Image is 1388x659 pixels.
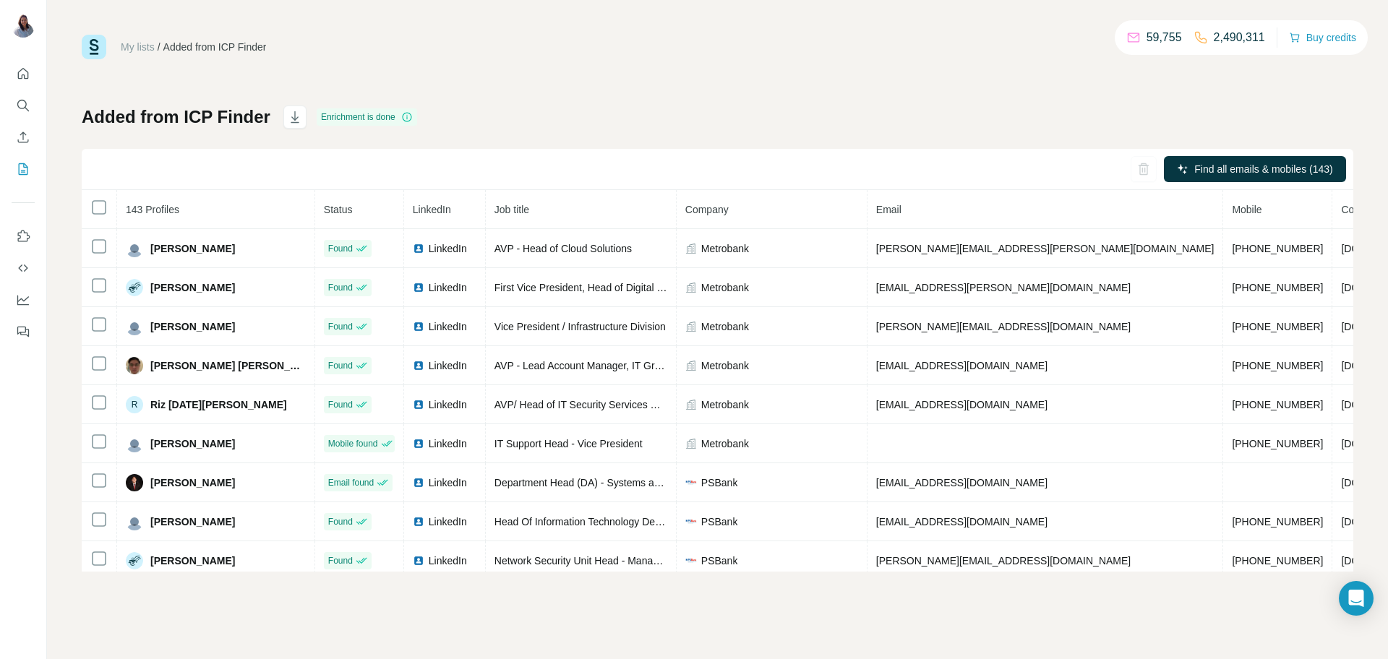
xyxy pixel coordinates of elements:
[1194,162,1332,176] span: Find all emails & mobiles (143)
[150,475,235,490] span: [PERSON_NAME]
[1339,581,1374,616] div: Open Intercom Messenger
[494,438,643,449] span: IT Support Head - Vice President
[328,554,353,567] span: Found
[1232,282,1323,293] span: [PHONE_NUMBER]
[429,241,467,256] span: LinkedIn
[1214,29,1265,46] p: 2,490,311
[413,204,451,215] span: LinkedIn
[328,242,353,255] span: Found
[12,287,35,313] button: Dashboard
[876,555,1131,567] span: [PERSON_NAME][EMAIL_ADDRESS][DOMAIN_NAME]
[82,105,270,129] h1: Added from ICP Finder
[150,319,235,334] span: [PERSON_NAME]
[494,555,668,567] span: Network Security Unit Head - Manager
[413,321,424,332] img: LinkedIn logo
[494,243,632,254] span: AVP - Head of Cloud Solutions
[1232,204,1261,215] span: Mobile
[328,281,353,294] span: Found
[876,282,1131,293] span: [EMAIL_ADDRESS][PERSON_NAME][DOMAIN_NAME]
[876,321,1131,332] span: [PERSON_NAME][EMAIL_ADDRESS][DOMAIN_NAME]
[494,360,672,371] span: AVP - Lead Account Manager, IT Group
[429,358,467,373] span: LinkedIn
[876,399,1048,410] span: [EMAIL_ADDRESS][DOMAIN_NAME]
[1147,29,1182,46] p: 59,755
[876,516,1048,527] span: [EMAIL_ADDRESS][DOMAIN_NAME]
[429,554,467,568] span: LinkedIn
[126,279,143,296] img: Avatar
[126,240,143,257] img: Avatar
[685,555,697,567] img: company-logo
[701,436,749,451] span: Metrobank
[413,555,424,567] img: LinkedIn logo
[685,516,697,527] img: company-logo
[494,399,787,410] span: AVP/ Head of IT Security Services Dept/ IT Infrastructure Division
[1232,399,1323,410] span: [PHONE_NUMBER]
[1232,360,1323,371] span: [PHONE_NUMBER]
[126,318,143,335] img: Avatar
[701,475,738,490] span: PSBank
[150,514,235,529] span: [PERSON_NAME]
[429,475,467,490] span: LinkedIn
[121,41,155,53] a: My lists
[413,516,424,527] img: LinkedIn logo
[429,397,467,412] span: LinkedIn
[701,280,749,295] span: Metrobank
[12,61,35,87] button: Quick start
[1232,243,1323,254] span: [PHONE_NUMBER]
[324,204,353,215] span: Status
[1232,321,1323,332] span: [PHONE_NUMBER]
[126,513,143,530] img: Avatar
[701,397,749,412] span: Metrobank
[429,436,467,451] span: LinkedIn
[126,357,143,374] img: Avatar
[494,321,666,332] span: Vice President / Infrastructure Division
[701,554,738,568] span: PSBank
[12,223,35,249] button: Use Surfe on LinkedIn
[876,477,1048,488] span: [EMAIL_ADDRESS][DOMAIN_NAME]
[328,398,353,411] span: Found
[12,255,35,281] button: Use Surfe API
[413,282,424,293] img: LinkedIn logo
[701,514,738,529] span: PSBank
[126,204,179,215] span: 143 Profiles
[126,474,143,491] img: Avatar
[876,243,1214,254] span: [PERSON_NAME][EMAIL_ADDRESS][PERSON_NAME][DOMAIN_NAME]
[12,124,35,150] button: Enrich CSV
[429,319,467,334] span: LinkedIn
[494,282,784,293] span: First Vice President, Head of Digital Marketing and Omnichannel
[82,35,106,59] img: Surfe Logo
[701,241,749,256] span: Metrobank
[150,436,235,451] span: [PERSON_NAME]
[413,399,424,410] img: LinkedIn logo
[494,477,899,488] span: Department Head (DA) - Systems and Sales Division CX Insights and Profiles Department
[1164,156,1346,182] button: Find all emails & mobiles (143)
[126,552,143,569] img: Avatar
[328,320,353,333] span: Found
[413,438,424,449] img: LinkedIn logo
[150,397,287,412] span: Riz [DATE][PERSON_NAME]
[150,358,306,373] span: [PERSON_NAME] [PERSON_NAME]
[429,514,467,529] span: LinkedIn
[12,92,35,119] button: Search
[150,554,235,568] span: [PERSON_NAME]
[12,156,35,182] button: My lists
[328,515,353,528] span: Found
[12,319,35,345] button: Feedback
[328,476,374,489] span: Email found
[413,243,424,254] img: LinkedIn logo
[150,241,235,256] span: [PERSON_NAME]
[876,360,1048,371] span: [EMAIL_ADDRESS][DOMAIN_NAME]
[685,477,697,488] img: company-logo
[494,516,695,527] span: Head Of Information Technology Department
[158,40,160,54] li: /
[1232,438,1323,449] span: [PHONE_NUMBER]
[1232,516,1323,527] span: [PHONE_NUMBER]
[328,437,378,450] span: Mobile found
[126,396,143,413] div: R
[494,204,529,215] span: Job title
[328,359,353,372] span: Found
[1232,555,1323,567] span: [PHONE_NUMBER]
[163,40,267,54] div: Added from ICP Finder
[413,360,424,371] img: LinkedIn logo
[429,280,467,295] span: LinkedIn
